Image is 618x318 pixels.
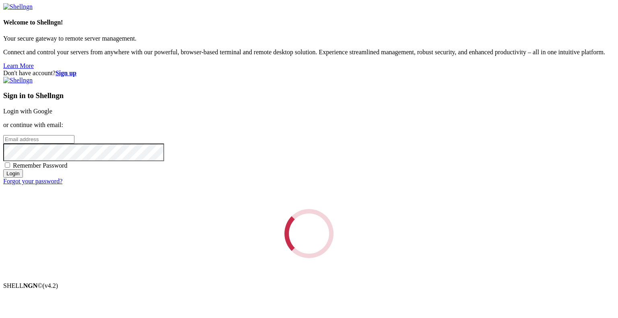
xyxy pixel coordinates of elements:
[3,62,34,69] a: Learn More
[3,282,58,289] span: SHELL ©
[3,178,62,185] a: Forgot your password?
[3,135,74,144] input: Email address
[3,3,33,10] img: Shellngn
[23,282,38,289] b: NGN
[3,49,615,56] p: Connect and control your servers from anywhere with our powerful, browser-based terminal and remo...
[3,121,615,129] p: or continue with email:
[3,169,23,178] input: Login
[3,91,615,100] h3: Sign in to Shellngn
[3,108,52,115] a: Login with Google
[13,162,68,169] span: Remember Password
[3,77,33,84] img: Shellngn
[56,70,76,76] a: Sign up
[3,19,615,26] h4: Welcome to Shellngn!
[278,203,339,264] div: Loading...
[3,35,615,42] p: Your secure gateway to remote server management.
[5,162,10,168] input: Remember Password
[3,70,615,77] div: Don't have account?
[43,282,58,289] span: 4.2.0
